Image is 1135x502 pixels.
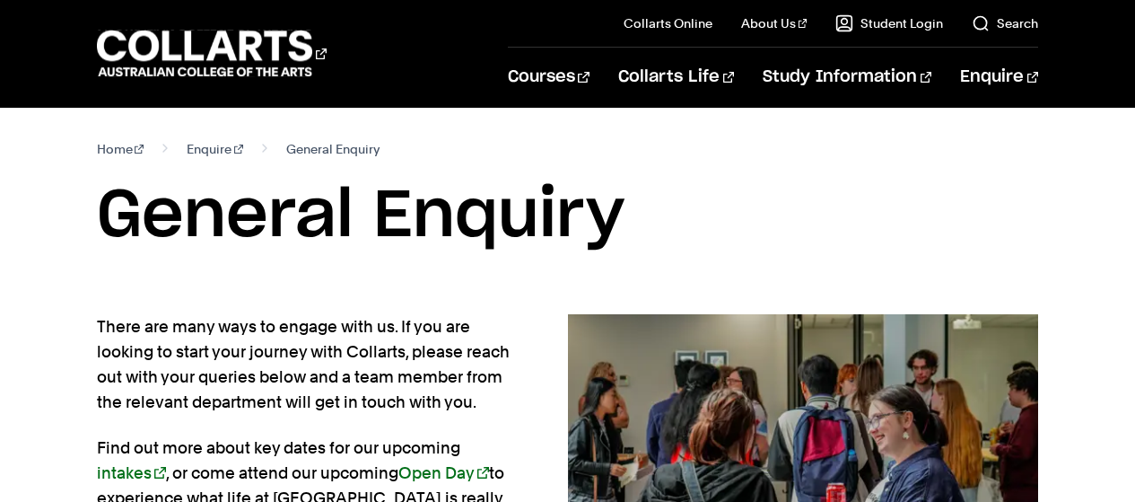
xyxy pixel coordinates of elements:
a: Home [97,137,144,162]
p: There are many ways to engage with us. If you are looking to start your journey with Collarts, pl... [97,314,511,415]
a: Study Information [763,48,931,107]
a: Search [972,14,1038,32]
div: Go to homepage [97,28,327,79]
a: Collarts Online [624,14,712,32]
a: Collarts Life [618,48,734,107]
a: Enquire [960,48,1038,107]
span: General Enquiry [286,137,380,162]
a: About Us [741,14,808,32]
a: intakes [97,463,166,482]
a: Enquire [187,137,243,162]
a: Courses [508,48,589,107]
a: Open Day [398,463,489,482]
h1: General Enquiry [97,176,1039,257]
a: Student Login [835,14,943,32]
